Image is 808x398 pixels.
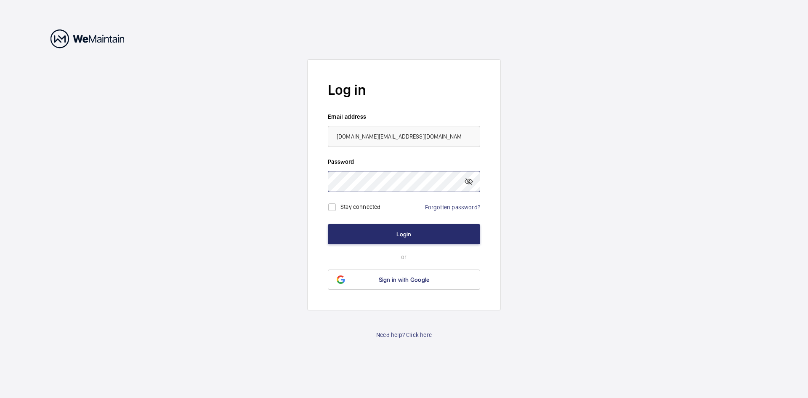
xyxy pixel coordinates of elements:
[328,112,480,121] label: Email address
[328,158,480,166] label: Password
[376,331,432,339] a: Need help? Click here
[328,80,480,100] h2: Log in
[425,204,480,211] a: Forgotten password?
[340,203,381,210] label: Stay connected
[328,253,480,261] p: or
[328,224,480,244] button: Login
[379,276,430,283] span: Sign in with Google
[328,126,480,147] input: Your email address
